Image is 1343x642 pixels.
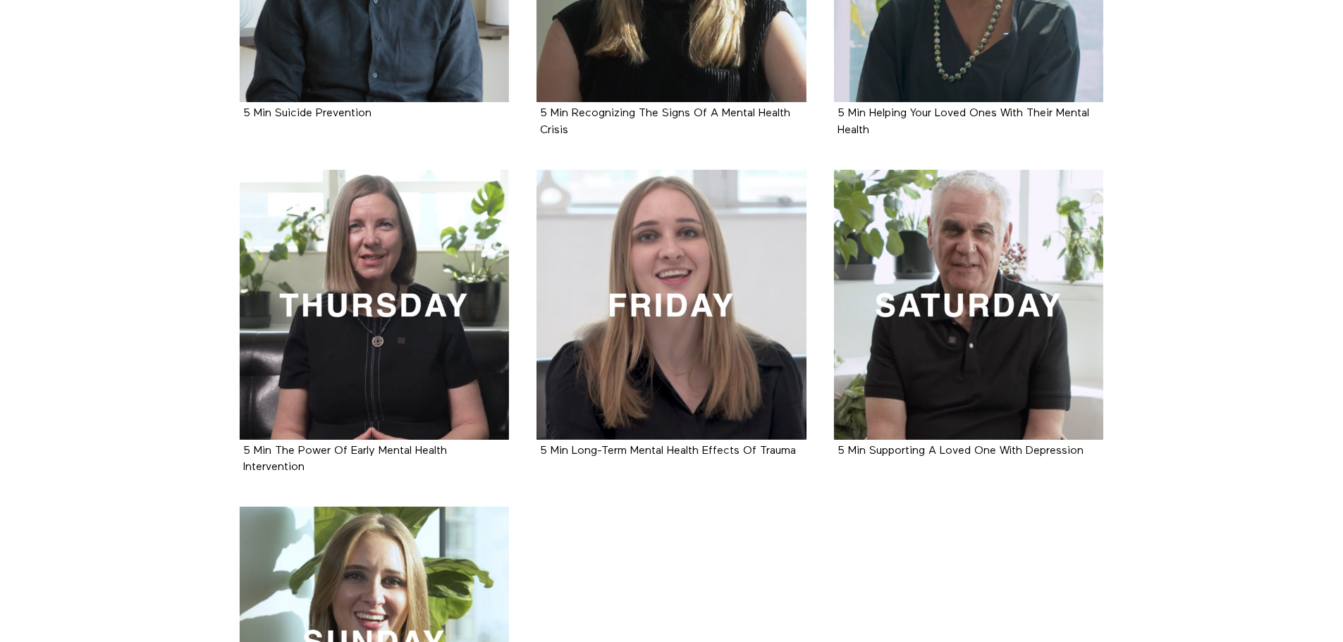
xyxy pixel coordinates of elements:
a: 5 Min Supporting A Loved One With Depression [838,445,1084,456]
strong: 5 Min Supporting A Loved One With Depression [838,445,1084,457]
a: 5 Min Long-Term Mental Health Effects Of Trauma [536,170,807,440]
a: 5 Min Suicide Prevention [243,108,372,118]
strong: 5 Min Suicide Prevention [243,108,372,119]
a: 5 Min The Power Of Early Mental Health Intervention [243,445,447,472]
a: 5 Min Recognizing The Signs Of A Mental Health Crisis [540,108,790,135]
strong: 5 Min Long-Term Mental Health Effects Of Trauma [540,445,796,457]
a: 5 Min Supporting A Loved One With Depression [834,170,1104,440]
a: 5 Min The Power Of Early Mental Health Intervention [240,170,510,440]
strong: 5 Min The Power Of Early Mental Health Intervention [243,445,447,473]
a: 5 Min Helping Your Loved Ones With Their Mental Health [838,108,1089,135]
a: 5 Min Long-Term Mental Health Effects Of Trauma [540,445,796,456]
